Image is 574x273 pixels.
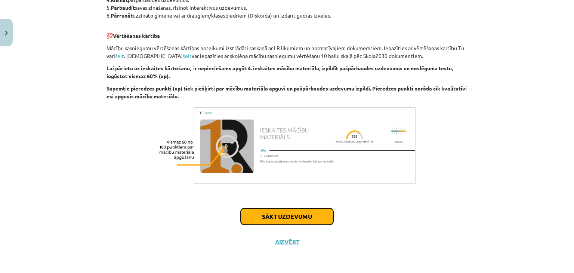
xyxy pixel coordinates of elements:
[113,32,160,39] b: Vērtēšanas kārtība
[107,24,467,40] p: 💯
[107,44,467,60] p: Mācību sasniegumu vērtēšanas kārtības noteikumi izstrādāti saskaņā ar LR likumiem un normatīvajie...
[111,12,133,19] b: Pārrunāt
[107,65,453,79] b: Lai pārietu uz ieskaites kārtošanu, ir nepieciešams apgūt 4. ieskaites mācību materiālu, izpildīt...
[273,238,301,246] button: Aizvērt
[107,85,467,99] b: Saņemtie pieredzes punkti (xp) tiek piešķirti par mācību materiāla apguvi un pašpārbaudes uzdevum...
[111,4,135,11] b: Pārbaudīt
[5,31,8,36] img: icon-close-lesson-0947bae3869378f0d4975bcd49f059093ad1ed9edebbc8119c70593378902aed.svg
[183,52,192,59] a: šeit
[241,208,333,225] button: Sākt uzdevumu
[115,52,124,59] a: šeit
